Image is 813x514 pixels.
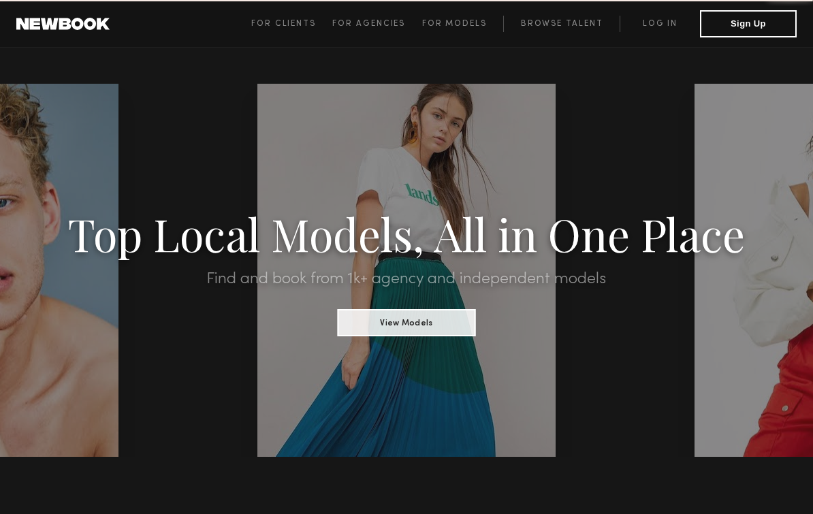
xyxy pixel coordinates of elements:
a: For Clients [251,16,332,32]
h1: Top Local Models, All in One Place [61,212,752,255]
a: For Agencies [332,16,421,32]
button: View Models [337,309,475,336]
span: For Agencies [332,20,405,28]
button: Sign Up [700,10,797,37]
span: For Clients [251,20,316,28]
span: For Models [422,20,487,28]
a: For Models [422,16,504,32]
a: Browse Talent [503,16,620,32]
h2: Find and book from 1k+ agency and independent models [61,271,752,287]
a: View Models [337,314,475,329]
a: Log in [620,16,700,32]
